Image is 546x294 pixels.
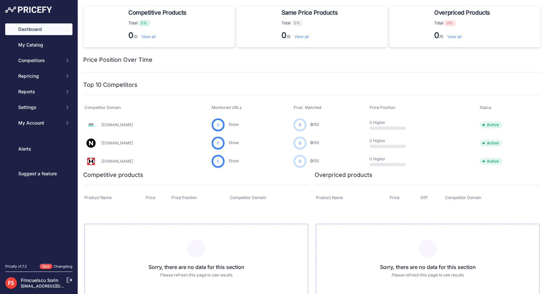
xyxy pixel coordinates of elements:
[434,20,492,26] p: Total
[18,88,61,95] span: Reports
[316,195,343,200] span: Product Name
[21,277,58,283] a: Frincuelscu Sorin
[90,263,303,271] h3: Sorry, there are no data for this section
[370,120,411,125] p: 0 Higher
[137,20,150,26] span: 0%
[299,158,301,164] span: 0
[101,159,133,164] a: [DOMAIN_NAME]
[315,170,372,180] h2: Overpriced products
[281,8,338,17] span: Same Price Products
[480,158,502,165] span: Active
[445,195,481,200] span: Competitor Domain
[5,39,72,51] a: My Catalog
[5,23,72,35] a: Dashboard
[310,122,313,127] span: 0
[141,34,156,39] a: View all
[228,140,239,145] a: Show
[310,140,319,145] a: 0/50
[128,20,189,26] p: Total
[370,156,411,162] p: 0 Higher
[101,140,133,145] a: [DOMAIN_NAME]
[434,31,439,40] strong: 0
[146,195,155,200] span: Price
[228,122,239,127] a: Show
[18,73,61,79] span: Repricing
[480,140,502,146] span: Active
[281,20,340,26] p: Total
[5,143,72,155] a: Alerts
[443,20,456,26] span: 0%
[18,104,61,111] span: Settings
[299,140,301,146] span: 0
[101,122,133,127] a: [DOMAIN_NAME]
[83,170,143,180] h2: Competitive products
[83,55,152,64] h2: Price Position Over Time
[230,195,266,200] span: Competitor Domain
[5,7,52,13] img: Pricefy Logo
[228,158,239,163] a: Show
[310,158,313,163] span: 0
[212,105,242,110] span: Monitored URLs
[83,80,137,89] h2: Top 10 Competitors
[18,120,61,126] span: My Account
[310,140,313,145] span: 0
[5,70,72,82] button: Repricing
[21,284,89,288] a: [EMAIL_ADDRESS][DOMAIN_NAME]
[480,105,492,110] span: Status
[5,168,72,180] a: Suggest a feature
[84,195,111,200] span: Product Name
[217,140,219,146] span: 0
[40,264,52,269] span: New
[434,8,490,17] span: Overpriced Products
[5,23,72,256] nav: Sidebar
[18,57,61,64] span: Competitors
[434,30,492,41] p: /0
[217,122,219,128] span: 0
[299,122,301,128] span: 0
[128,30,189,41] p: /0
[447,34,461,39] a: View all
[128,8,187,17] span: Competitive Products
[281,31,287,40] strong: 0
[5,86,72,98] button: Reports
[54,264,72,269] a: Changelog
[370,105,395,110] span: Price Position
[291,20,304,26] span: 0%
[90,272,303,278] p: Please refresh this page to see results
[171,195,197,200] span: Price Position
[321,272,534,278] p: Please refresh this page to see results
[293,105,321,110] span: Prod. Matched
[84,105,121,110] span: Competitor Domain
[321,263,534,271] h3: Sorry, there are no data for this section
[294,34,309,39] a: View all
[310,122,319,127] a: 0/50
[5,117,72,129] button: My Account
[5,264,27,269] div: Pricefy v1.7.2
[390,195,399,200] span: Price
[310,158,319,163] a: 0/50
[5,101,72,113] button: Settings
[370,138,411,143] p: 0 Higher
[281,30,340,41] p: /0
[5,55,72,66] button: Competitors
[421,195,428,200] span: Diff
[217,158,219,164] span: 0
[128,31,134,40] strong: 0
[480,122,502,128] span: Active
